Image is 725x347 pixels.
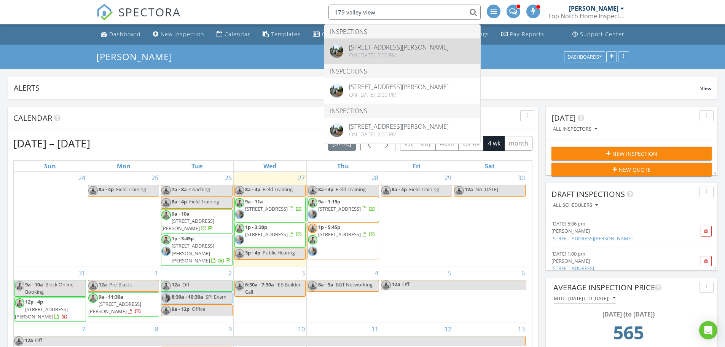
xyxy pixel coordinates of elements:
[380,172,453,267] td: Go to August 29, 2025
[161,198,171,208] img: headshot_circle__robbie.png
[15,298,24,308] img: headshot_circle__alex.png
[80,323,87,335] a: Go to September 7, 2025
[569,27,628,42] a: Support Center
[118,4,181,20] span: SPECTORA
[308,235,317,245] img: headshot_circle__alex.png
[349,44,449,50] div: [STREET_ADDRESS][PERSON_NAME]
[14,297,86,322] a: 12p - 4p [STREET_ADDRESS][PERSON_NAME]
[88,281,98,291] img: headshot_circle__robbie.png
[99,293,123,300] span: 9a - 11:30a
[25,298,43,305] span: 12p - 4p
[296,172,306,184] a: Go to August 27, 2025
[380,267,453,323] td: Go to September 5, 2025
[172,235,232,264] a: 1p - 3:45p [STREET_ADDRESS][PERSON_NAME][PERSON_NAME]
[308,246,317,256] img: img_0933.jpg
[234,197,306,222] a: 9a - 11a [STREET_ADDRESS]
[307,267,380,323] td: Go to September 4, 2025
[172,235,194,242] span: 1p - 3:45p
[88,186,98,195] img: headshot_circle__robbie.png
[263,249,295,256] span: Public Hearing
[245,224,302,238] a: 1p - 3:30p [STREET_ADDRESS]
[336,186,366,193] span: Field Training
[172,281,180,288] span: 12a
[453,172,526,267] td: Go to August 30, 2025
[569,5,618,12] div: [PERSON_NAME]
[310,27,350,42] a: Contacts
[699,321,717,339] div: Open Intercom Messenger
[96,4,113,21] img: The Best Home Inspection Software - Spectora
[296,323,306,335] a: Go to September 10, 2025
[172,293,203,300] span: 8:30a - 10:30a
[13,136,90,151] h2: [DATE] – [DATE]
[235,186,244,195] img: headshot_circle__robbie.png
[77,172,87,184] a: Go to August 24, 2025
[551,124,599,134] button: All Inspectors
[235,249,244,259] img: headshot_circle__robbie.png
[35,337,42,344] span: Off
[245,205,288,212] span: [STREET_ADDRESS]
[24,336,33,346] span: 12a
[553,203,598,208] div: All schedulers
[551,220,685,242] a: [DATE] 5:06 pm [PERSON_NAME] [STREET_ADDRESS][PERSON_NAME]
[551,163,712,176] button: New Quote
[14,336,24,346] img: headshot_circle__robbie.png
[453,267,526,323] td: Go to September 6, 2025
[446,267,453,279] a: Go to September 5, 2025
[318,224,375,238] a: 1p - 5:45p [STREET_ADDRESS]
[13,113,52,123] span: Calendar
[161,234,232,266] a: 1p - 3:45p [STREET_ADDRESS][PERSON_NAME][PERSON_NAME]
[551,227,685,235] div: [PERSON_NAME]
[25,281,43,288] span: 9a - 10a
[172,305,190,312] span: 9a - 12p
[504,136,532,151] button: month
[150,27,207,42] a: New Inspection
[161,305,171,315] img: headshot_circle__robbie.png
[551,189,625,199] span: Draft Inspections
[15,298,68,320] a: 12p - 4p [STREET_ADDRESS][PERSON_NAME]
[567,54,602,59] div: Dashboards
[322,30,347,38] div: Contacts
[245,186,260,193] span: 8a - 4p
[161,209,232,234] a: 9a - 10a [STREET_ADDRESS][PERSON_NAME]
[318,186,333,193] span: 8a - 4p
[324,104,480,118] li: Inspections
[99,186,114,193] span: 8a - 4p
[454,186,464,195] img: headshot_circle__robbie.png
[14,267,87,323] td: Go to August 31, 2025
[551,200,599,211] button: All schedulers
[498,27,547,42] a: Pay Reports
[172,242,214,264] span: [STREET_ADDRESS][PERSON_NAME][PERSON_NAME]
[153,323,160,335] a: Go to September 8, 2025
[551,235,633,242] a: [STREET_ADDRESS][PERSON_NAME]
[318,198,340,205] span: 9a - 1:15p
[150,172,160,184] a: Go to August 25, 2025
[109,30,141,38] div: Dashboard
[116,186,146,193] span: Field Training
[349,123,449,130] div: [STREET_ADDRESS][PERSON_NAME]
[245,281,301,295] span: IEB Builder Call
[308,224,317,233] img: headshot_circle__robbie.png
[483,136,505,151] button: 4 wk
[225,30,250,38] div: Calendar
[223,172,233,184] a: Go to August 26, 2025
[308,197,379,222] a: 9a - 1:15p [STREET_ADDRESS]
[349,92,449,98] div: On [DATE] 2:00 pm
[318,281,333,288] span: 8a - 9a
[370,323,380,335] a: Go to September 11, 2025
[553,126,597,132] div: All Inspectors
[263,186,293,193] span: Field Training
[307,172,380,267] td: Go to August 28, 2025
[510,30,544,38] div: Pay Reports
[227,323,233,335] a: Go to September 9, 2025
[300,267,306,279] a: Go to September 3, 2025
[564,51,605,62] button: Dashboards
[328,5,481,20] input: Search everything...
[551,220,685,227] div: [DATE] 5:06 pm
[349,84,449,90] div: [STREET_ADDRESS][PERSON_NAME]
[161,281,171,291] img: headshot_circle__alex.png
[88,293,98,303] img: headshot_circle__alex.png
[235,281,244,291] img: headshot_circle__robbie.png
[308,281,317,291] img: headshot_circle__robbie.png
[115,161,132,171] a: Monday
[96,10,181,26] a: SPECTORA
